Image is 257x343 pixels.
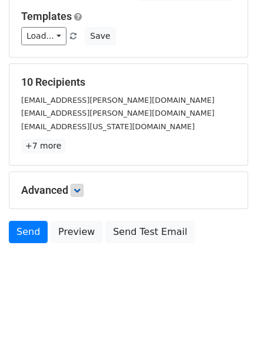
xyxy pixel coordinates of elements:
small: [EMAIL_ADDRESS][PERSON_NAME][DOMAIN_NAME] [21,109,215,117]
button: Save [85,27,115,45]
small: [EMAIL_ADDRESS][PERSON_NAME][DOMAIN_NAME] [21,96,215,105]
h5: 10 Recipients [21,76,236,89]
iframe: Chat Widget [198,287,257,343]
a: +7 more [21,139,65,153]
a: Load... [21,27,66,45]
small: [EMAIL_ADDRESS][US_STATE][DOMAIN_NAME] [21,122,195,131]
a: Send [9,221,48,243]
a: Preview [51,221,102,243]
h5: Advanced [21,184,236,197]
a: Send Test Email [105,221,195,243]
a: Templates [21,10,72,22]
